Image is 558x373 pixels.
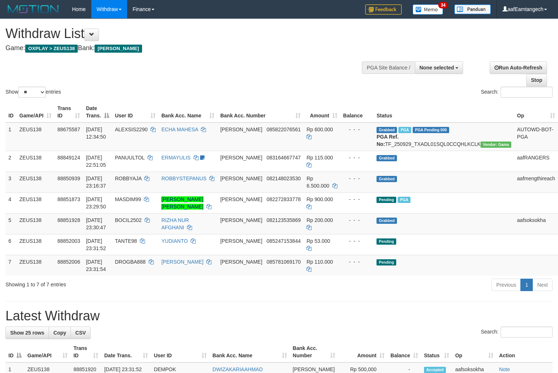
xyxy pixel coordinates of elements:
[5,327,49,339] a: Show 25 rows
[501,327,553,338] input: Search:
[424,367,446,373] span: Accepted
[343,154,371,161] div: - - -
[293,366,335,372] span: [PERSON_NAME]
[514,151,558,172] td: aafRANGERS
[303,102,340,123] th: Amount: activate to sort column ascending
[16,151,54,172] td: ZEUS138
[5,172,16,192] td: 3
[151,342,209,362] th: User ID: activate to sort column ascending
[115,217,142,223] span: BOCIL2502
[398,127,411,133] span: Marked by aafpengsreynich
[514,172,558,192] td: aafmengthireach
[377,218,397,224] span: Grabbed
[377,134,398,147] b: PGA Ref. No:
[306,155,333,161] span: Rp 115.000
[57,127,80,132] span: 88675587
[343,216,371,224] div: - - -
[220,238,262,244] span: [PERSON_NAME]
[306,176,329,189] span: Rp 6.500.000
[415,61,463,74] button: None selected
[161,217,189,230] a: RIZHA NUR AFGHANI
[86,196,106,210] span: [DATE] 23:29:50
[49,327,71,339] a: Copy
[5,278,227,288] div: Showing 1 to 7 of 7 entries
[438,2,448,8] span: 34
[57,238,80,244] span: 88852003
[220,155,262,161] span: [PERSON_NAME]
[5,234,16,255] td: 6
[398,197,410,203] span: Marked by aafkaynarin
[387,342,421,362] th: Balance: activate to sort column ascending
[306,127,333,132] span: Rp 600.000
[57,259,80,265] span: 88852006
[5,45,365,52] h4: Game: Bank:
[499,366,510,372] a: Note
[16,123,54,151] td: ZEUS138
[161,176,206,181] a: ROBBYSTEPANUS
[5,192,16,213] td: 4
[54,102,83,123] th: Trans ID: activate to sort column ascending
[481,87,553,98] label: Search:
[267,127,301,132] span: Copy 085822076561 to clipboard
[5,342,24,362] th: ID: activate to sort column descending
[16,234,54,255] td: ZEUS138
[481,327,553,338] label: Search:
[75,330,86,336] span: CSV
[213,366,263,372] a: DWIZAKARIAAHMAD
[514,213,558,234] td: aafsoksokha
[115,127,148,132] span: ALEXSIS2290
[526,74,547,86] a: Stop
[267,196,301,202] span: Copy 082272833778 to clipboard
[161,238,188,244] a: YUDIANTO
[306,238,330,244] span: Rp 53.000
[532,279,553,291] a: Next
[267,155,301,161] span: Copy 083164667747 to clipboard
[514,102,558,123] th: Op: activate to sort column ascending
[115,176,142,181] span: ROBBYAJA
[421,342,452,362] th: Status: activate to sort column ascending
[57,155,80,161] span: 88849124
[362,61,414,74] div: PGA Site Balance /
[101,342,151,362] th: Date Trans.: activate to sort column ascending
[5,26,365,41] h1: Withdraw List
[220,259,262,265] span: [PERSON_NAME]
[420,65,454,71] span: None selected
[5,151,16,172] td: 2
[115,259,146,265] span: DROGBA888
[520,279,533,291] a: 1
[5,102,16,123] th: ID
[161,155,191,161] a: ERMAYULIS
[16,192,54,213] td: ZEUS138
[18,87,46,98] select: Showentries
[112,102,158,123] th: User ID: activate to sort column ascending
[86,217,106,230] span: [DATE] 23:30:47
[343,258,371,265] div: - - -
[70,342,101,362] th: Trans ID: activate to sort column ascending
[343,237,371,245] div: - - -
[86,155,106,168] span: [DATE] 22:51:05
[377,127,397,133] span: Grabbed
[454,4,491,14] img: panduan.png
[377,259,396,265] span: Pending
[490,61,547,74] a: Run Auto-Refresh
[220,196,262,202] span: [PERSON_NAME]
[377,197,396,203] span: Pending
[413,4,443,15] img: Button%20Memo.svg
[210,342,290,362] th: Bank Acc. Name: activate to sort column ascending
[5,309,553,323] h1: Latest Withdraw
[5,213,16,234] td: 5
[306,259,333,265] span: Rp 110.000
[217,102,303,123] th: Bank Acc. Number: activate to sort column ascending
[5,123,16,151] td: 1
[158,102,217,123] th: Bank Acc. Name: activate to sort column ascending
[10,330,44,336] span: Show 25 rows
[267,238,301,244] span: Copy 085247153844 to clipboard
[338,342,387,362] th: Amount: activate to sort column ascending
[16,213,54,234] td: ZEUS138
[374,102,514,123] th: Status
[115,238,137,244] span: TANTE98
[343,126,371,133] div: - - -
[95,45,142,53] span: [PERSON_NAME]
[161,196,203,210] a: [PERSON_NAME] [PERSON_NAME]
[267,217,301,223] span: Copy 082123535869 to clipboard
